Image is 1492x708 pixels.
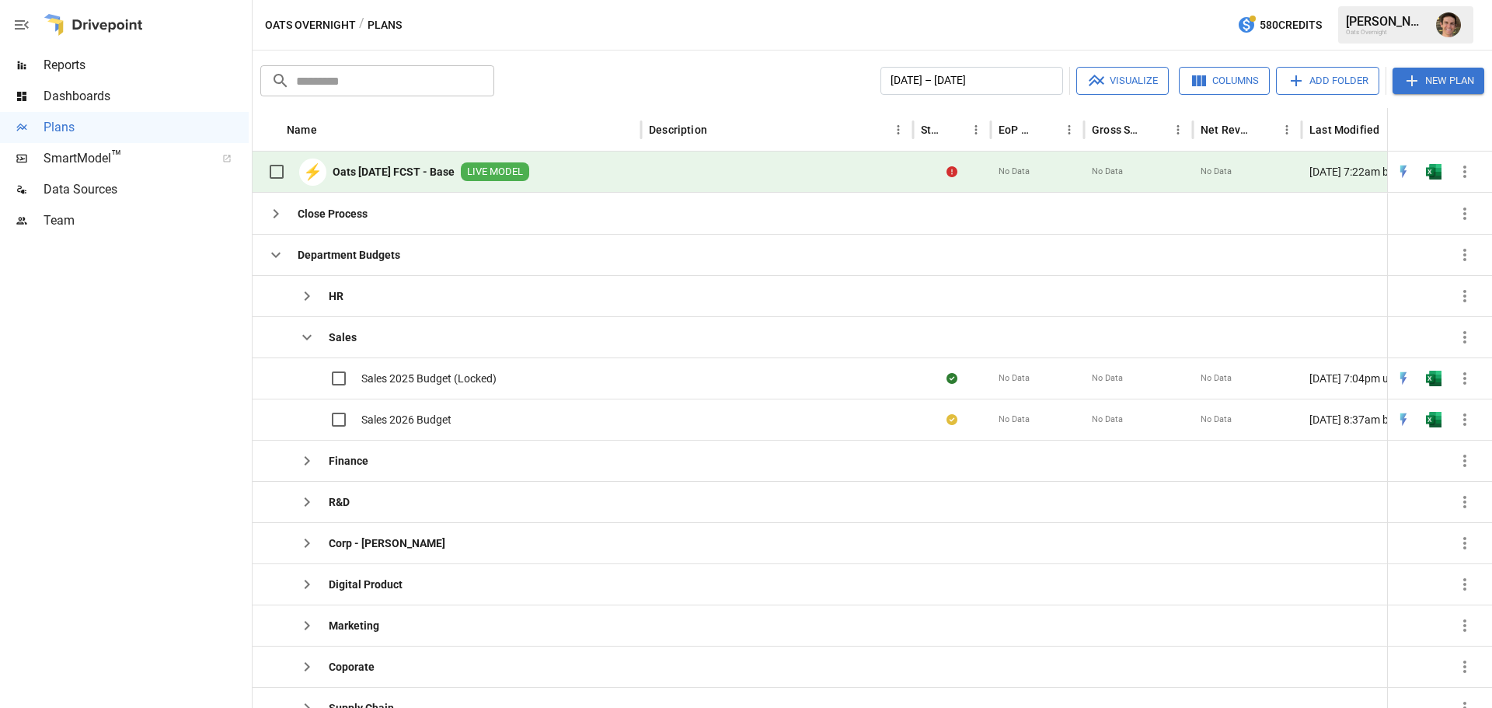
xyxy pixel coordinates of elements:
b: Corp - [PERSON_NAME] [329,535,445,551]
b: Close Process [298,206,368,221]
div: Open in Excel [1426,164,1441,180]
div: Sync complete [946,371,957,386]
span: 580 Credits [1260,16,1322,35]
span: Sales 2026 Budget [361,412,451,427]
button: Sort [319,119,340,141]
div: / [359,16,364,35]
div: Name [287,124,317,136]
b: Marketing [329,618,379,633]
span: No Data [1201,166,1232,178]
button: Sort [943,119,965,141]
div: Last Modified [1309,124,1379,136]
div: Open in Quick Edit [1396,412,1411,427]
div: Net Revenue [1201,124,1253,136]
img: quick-edit-flash.b8aec18c.svg [1396,371,1411,386]
button: EoP Cash column menu [1058,119,1080,141]
img: excel-icon.76473adf.svg [1426,412,1441,427]
b: Coporate [329,659,375,675]
img: Ryan Zayas [1436,12,1461,37]
span: No Data [999,372,1030,385]
div: Your plan has changes in Excel that are not reflected in the Drivepoint Data Warehouse, select "S... [946,412,957,427]
div: ⚡ [299,159,326,186]
div: EoP Cash [999,124,1035,136]
div: Error during sync. [946,164,957,180]
img: quick-edit-flash.b8aec18c.svg [1396,412,1411,427]
button: Oats Overnight [265,16,356,35]
button: Net Revenue column menu [1276,119,1298,141]
span: Plans [44,118,249,137]
span: No Data [1092,372,1123,385]
span: No Data [1092,413,1123,426]
button: Columns [1179,67,1270,95]
button: Visualize [1076,67,1169,95]
img: excel-icon.76473adf.svg [1426,371,1441,386]
span: No Data [999,413,1030,426]
button: [DATE] – [DATE] [880,67,1063,95]
b: Finance [329,453,368,469]
button: Status column menu [965,119,987,141]
span: Data Sources [44,180,249,199]
button: Add Folder [1276,67,1379,95]
span: No Data [999,166,1030,178]
div: Open in Quick Edit [1396,371,1411,386]
img: excel-icon.76473adf.svg [1426,164,1441,180]
b: R&D [329,494,350,510]
span: No Data [1092,166,1123,178]
b: HR [329,288,343,304]
b: Sales [329,330,357,345]
div: Gross Sales [1092,124,1144,136]
span: Team [44,211,249,230]
div: Oats Overnight [1346,29,1427,36]
button: Description column menu [887,119,909,141]
span: Sales 2025 Budget (Locked) [361,371,497,386]
button: Sort [1459,119,1480,141]
b: Department Budgets [298,247,400,263]
button: Sort [709,119,730,141]
div: Open in Excel [1426,371,1441,386]
span: LIVE MODEL [461,165,529,180]
div: Status [921,124,942,136]
div: [PERSON_NAME] [1346,14,1427,29]
div: Open in Excel [1426,412,1441,427]
b: Digital Product [329,577,403,592]
button: Sort [1145,119,1167,141]
span: ™ [111,147,122,166]
span: No Data [1201,413,1232,426]
span: Reports [44,56,249,75]
span: Dashboards [44,87,249,106]
div: Description [649,124,707,136]
b: Oats [DATE] FCST - Base [333,164,455,180]
button: Sort [1381,119,1403,141]
button: Ryan Zayas [1427,3,1470,47]
img: quick-edit-flash.b8aec18c.svg [1396,164,1411,180]
button: Sort [1254,119,1276,141]
div: Open in Quick Edit [1396,164,1411,180]
button: Gross Sales column menu [1167,119,1189,141]
span: No Data [1201,372,1232,385]
button: New Plan [1393,68,1484,94]
button: 580Credits [1231,11,1328,40]
button: Sort [1037,119,1058,141]
span: SmartModel [44,149,205,168]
